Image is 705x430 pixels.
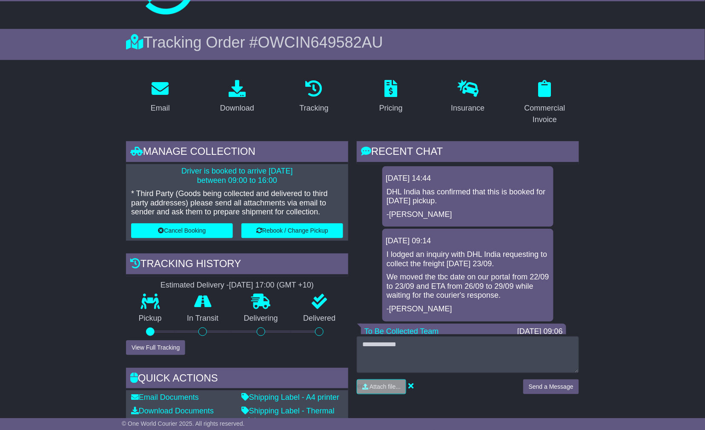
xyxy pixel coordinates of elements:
[387,273,549,300] p: We moved the tbc date on our portal from 22/09 to 23/09 and ETA from 26/09 to 29/09 while waiting...
[126,281,348,290] div: Estimated Delivery -
[364,327,439,336] a: To Be Collected Team
[523,379,579,394] button: Send a Message
[294,77,334,117] a: Tracking
[126,368,348,391] div: Quick Actions
[145,77,175,117] a: Email
[126,340,185,355] button: View Full Tracking
[175,314,232,323] p: In Transit
[131,189,343,217] p: * Third Party (Goods being collected and delivered to third party addresses) please send all atta...
[131,407,214,415] a: Download Documents
[131,223,233,238] button: Cancel Booking
[291,314,349,323] p: Delivered
[231,314,291,323] p: Delivering
[386,174,550,183] div: [DATE] 14:44
[387,210,549,219] p: -[PERSON_NAME]
[122,420,245,427] span: © One World Courier 2025. All rights reserved.
[126,141,348,164] div: Manage collection
[387,305,549,314] p: -[PERSON_NAME]
[357,141,579,164] div: RECENT CHAT
[229,281,314,290] div: [DATE] 17:00 (GMT +10)
[126,314,175,323] p: Pickup
[258,34,383,51] span: OWCIN649582AU
[131,167,343,185] p: Driver is booked to arrive [DATE] between 09:00 to 16:00
[241,407,335,424] a: Shipping Label - Thermal printer
[126,253,348,276] div: Tracking history
[241,223,343,238] button: Rebook / Change Pickup
[300,103,329,114] div: Tracking
[126,33,579,51] div: Tracking Order #
[151,103,170,114] div: Email
[220,103,254,114] div: Download
[445,77,490,117] a: Insurance
[241,393,339,402] a: Shipping Label - A4 printer
[387,250,549,268] p: I lodged an inquiry with DHL India requesting to collect the freight [DATE] 23/09.
[215,77,260,117] a: Download
[374,77,408,117] a: Pricing
[387,188,549,206] p: DHL India has confirmed that this is booked for [DATE] pickup.
[517,327,563,336] div: [DATE] 09:06
[386,236,550,246] div: [DATE] 09:14
[451,103,484,114] div: Insurance
[516,103,573,125] div: Commercial Invoice
[131,393,199,402] a: Email Documents
[510,77,579,128] a: Commercial Invoice
[379,103,403,114] div: Pricing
